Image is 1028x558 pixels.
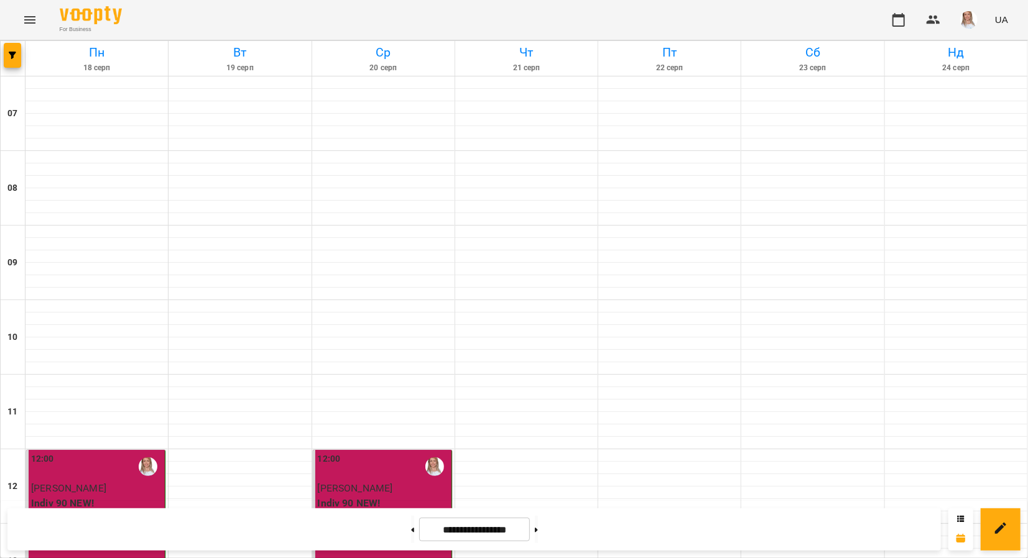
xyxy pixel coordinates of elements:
[27,43,166,62] h6: Пн
[170,43,309,62] h6: Вт
[425,457,444,476] img: Кравченко Тетяна
[743,62,882,74] h6: 23 серп
[7,480,17,493] h6: 12
[15,5,45,35] button: Menu
[7,331,17,344] h6: 10
[31,496,162,511] p: Indiv 90 NEW!
[887,43,1026,62] h6: Нд
[960,11,978,29] img: a3864db21cf396e54496f7cceedc0ca3.jpg
[31,452,54,466] label: 12:00
[457,43,596,62] h6: Чт
[7,256,17,270] h6: 09
[139,457,157,476] img: Кравченко Тетяна
[7,181,17,195] h6: 08
[600,43,739,62] h6: Пт
[995,13,1008,26] span: UA
[60,6,122,24] img: Voopty Logo
[7,405,17,419] h6: 11
[60,25,122,34] span: For Business
[743,43,882,62] h6: Сб
[31,482,106,494] span: [PERSON_NAME]
[990,8,1013,31] button: UA
[314,43,453,62] h6: Ср
[27,62,166,74] h6: 18 серп
[318,482,393,494] span: [PERSON_NAME]
[170,62,309,74] h6: 19 серп
[318,496,449,511] p: Indiv 90 NEW!
[457,62,596,74] h6: 21 серп
[7,107,17,121] h6: 07
[887,62,1026,74] h6: 24 серп
[314,62,453,74] h6: 20 серп
[600,62,739,74] h6: 22 серп
[318,452,341,466] label: 12:00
